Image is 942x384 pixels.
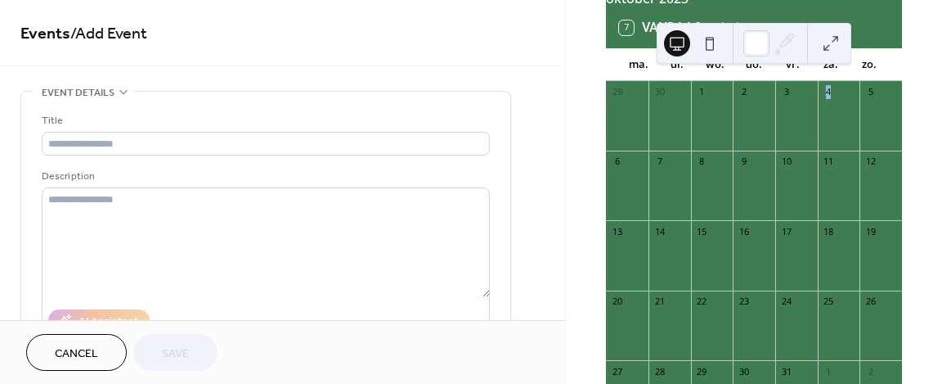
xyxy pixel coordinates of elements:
div: 23 [738,296,750,308]
div: 31 [780,365,792,377]
div: 22 [696,296,708,308]
div: 30 [653,86,666,98]
div: 29 [611,86,623,98]
div: 4 [823,86,835,98]
button: Cancel [26,334,127,371]
div: 18 [823,225,835,237]
div: wo. [696,48,734,81]
div: 12 [864,156,877,168]
div: 10 [780,156,792,168]
div: 27 [611,365,623,377]
div: 8 [696,156,708,168]
div: 16 [738,225,750,237]
div: ma. [619,48,657,81]
button: 7Vandaag [613,16,708,39]
div: 7 [653,156,666,168]
div: 15 [696,225,708,237]
div: 25 [823,296,835,308]
div: 6 [611,156,623,168]
div: di. [657,48,696,81]
span: Cancel [55,346,98,363]
div: 21 [653,296,666,308]
div: 2 [864,365,877,377]
div: 5 [864,86,877,98]
a: Events [20,18,70,50]
div: 26 [864,296,877,308]
div: 20 [611,296,623,308]
div: za. [812,48,850,81]
div: 1 [823,365,835,377]
div: 30 [738,365,750,377]
div: 29 [696,365,708,377]
div: 1 [696,86,708,98]
div: 24 [780,296,792,308]
div: 28 [653,365,666,377]
div: do. [735,48,774,81]
div: 2 [738,86,750,98]
div: 11 [823,156,835,168]
div: zo. [850,48,889,81]
span: / Add Event [70,18,147,50]
div: 19 [864,225,877,237]
div: 13 [611,225,623,237]
div: 14 [653,225,666,237]
div: vr. [774,48,812,81]
div: 9 [738,156,750,168]
span: Event details [42,84,114,102]
div: 3 [780,86,792,98]
div: 17 [780,225,792,237]
div: Description [42,168,487,185]
div: Title [42,112,487,129]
